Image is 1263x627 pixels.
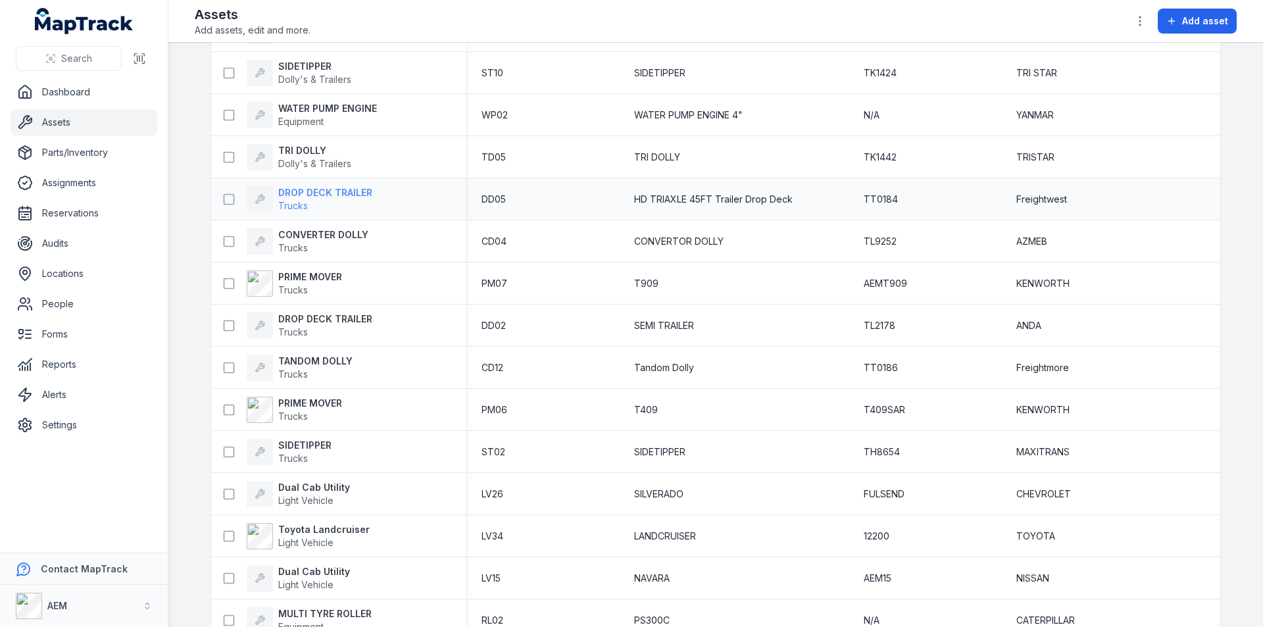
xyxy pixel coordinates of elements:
[35,8,134,34] a: MapTrack
[247,313,372,339] a: DROP DECK TRAILERTrucks
[278,537,334,548] span: Light Vehicle
[634,277,658,290] span: T909
[634,66,685,80] span: SIDETIPPER
[11,321,157,347] a: Forms
[864,109,879,122] span: N/A
[482,445,505,459] span: ST02
[482,361,503,374] span: CD12
[864,151,897,164] span: TK1442
[864,445,900,459] span: TH8654
[278,495,334,506] span: Light Vehicle
[634,235,724,248] span: CONVERTOR DOLLY
[247,270,342,297] a: PRIME MOVERTrucks
[278,326,308,338] span: Trucks
[1158,9,1237,34] button: Add asset
[11,382,157,408] a: Alerts
[247,439,332,465] a: SIDETIPPERTrucks
[16,46,122,71] button: Search
[634,193,793,206] span: HD TRIAXLE 45FT Trailer Drop Deck
[864,530,889,543] span: 12200
[634,403,658,416] span: T409
[482,319,506,332] span: DD02
[1016,277,1070,290] span: KENWORTH
[247,102,377,128] a: WATER PUMP ENGINEEquipment
[1182,14,1228,28] span: Add asset
[634,109,743,122] span: WATER PUMP ENGINE 4"
[1016,319,1041,332] span: ANDA
[278,116,324,127] span: Equipment
[278,60,351,73] strong: SIDETIPPER
[11,139,157,166] a: Parts/Inventory
[482,530,503,543] span: LV34
[1016,235,1047,248] span: AZMEB
[11,200,157,226] a: Reservations
[864,361,898,374] span: TT0186
[11,291,157,317] a: People
[634,614,670,627] span: PS300C
[1016,361,1069,374] span: Freightmore
[1016,193,1067,206] span: Freightwest
[278,565,350,578] strong: Dual Cab Utility
[634,319,694,332] span: SEMI TRAILER
[634,445,685,459] span: SIDETIPPER
[482,488,503,501] span: LV26
[634,151,680,164] span: TRI DOLLY
[61,52,92,65] span: Search
[482,235,507,248] span: CD04
[864,403,905,416] span: T409SAR
[47,600,67,611] strong: AEM
[11,79,157,105] a: Dashboard
[864,66,897,80] span: TK1424
[1016,109,1054,122] span: YANMAR
[482,277,507,290] span: PM07
[864,614,879,627] span: N/A
[11,230,157,257] a: Audits
[41,563,128,574] strong: Contact MapTrack
[278,74,351,85] span: Dolly's & Trailers
[278,200,308,211] span: Trucks
[1016,614,1075,627] span: CATERPILLAR
[482,66,503,80] span: ST10
[864,193,898,206] span: TT0184
[11,261,157,287] a: Locations
[278,144,351,157] strong: TRI DOLLY
[247,565,350,591] a: Dual Cab UtilityLight Vehicle
[247,186,372,213] a: DROP DECK TRAILERTrucks
[278,523,370,536] strong: Toyota Landcruiser
[1016,488,1071,501] span: CHEVROLET
[634,488,683,501] span: SILVERADO
[482,193,506,206] span: DD05
[482,151,506,164] span: TD05
[278,481,350,494] strong: Dual Cab Utility
[864,572,891,585] span: AEM15
[1016,151,1054,164] span: TRISTAR
[247,144,351,170] a: TRI DOLLYDolly's & Trailers
[278,397,342,410] strong: PRIME MOVER
[482,109,508,122] span: WP02
[278,579,334,590] span: Light Vehicle
[278,284,308,295] span: Trucks
[11,170,157,196] a: Assignments
[864,488,904,501] span: FULSEND
[195,5,310,24] h2: Assets
[1016,403,1070,416] span: KENWORTH
[864,235,897,248] span: TL9252
[247,397,342,423] a: PRIME MOVERTrucks
[278,158,351,169] span: Dolly's & Trailers
[278,242,308,253] span: Trucks
[247,523,370,549] a: Toyota LandcruiserLight Vehicle
[634,530,696,543] span: LANDCRUISER
[278,313,372,326] strong: DROP DECK TRAILER
[1016,572,1049,585] span: NISSAN
[247,60,351,86] a: SIDETIPPERDolly's & Trailers
[278,186,372,199] strong: DROP DECK TRAILER
[278,453,308,464] span: Trucks
[864,277,907,290] span: AEMT909
[278,368,308,380] span: Trucks
[195,24,310,37] span: Add assets, edit and more.
[278,607,372,620] strong: MULTI TYRE ROLLER
[864,319,895,332] span: TL2178
[278,439,332,452] strong: SIDETIPPER
[11,412,157,438] a: Settings
[1016,66,1057,80] span: TRI STAR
